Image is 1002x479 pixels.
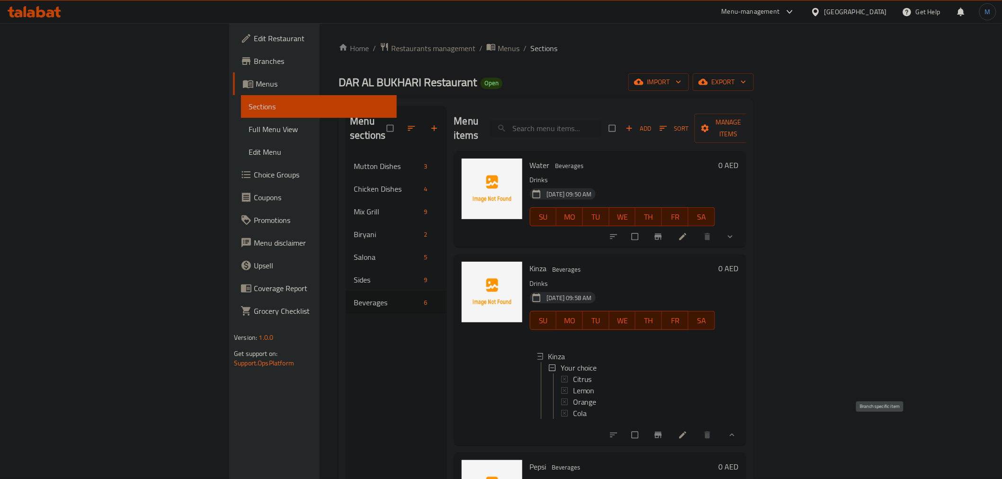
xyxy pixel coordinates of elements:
[354,274,420,285] div: Sides
[249,124,389,135] span: Full Menu View
[603,425,626,445] button: sort-choices
[420,274,431,285] div: items
[697,226,720,247] button: delete
[700,76,746,88] span: export
[354,206,420,217] div: Mix Grill
[254,33,389,44] span: Edit Restaurant
[354,183,420,195] span: Chicken Dishes
[548,462,584,473] span: Beverages
[695,114,762,143] button: Manage items
[603,119,623,137] span: Select section
[573,396,597,408] span: Orange
[254,283,389,294] span: Coverage Report
[249,101,389,112] span: Sections
[233,186,396,209] a: Coupons
[560,314,579,328] span: MO
[354,297,420,308] span: Beverages
[702,116,754,140] span: Manage items
[420,162,431,171] span: 3
[354,229,420,240] span: Biryani
[462,159,522,219] img: Water
[233,72,396,95] a: Menus
[346,223,446,246] div: Biryani2
[639,314,658,328] span: TH
[233,163,396,186] a: Choice Groups
[639,210,658,224] span: TH
[583,207,609,226] button: TU
[346,268,446,291] div: Sides9
[254,260,389,271] span: Upsell
[249,146,389,158] span: Edit Menu
[623,121,653,136] span: Add item
[241,141,396,163] a: Edit Menu
[560,210,579,224] span: MO
[573,408,587,419] span: Cola
[623,121,653,136] button: Add
[254,55,389,67] span: Branches
[725,232,735,241] svg: Show Choices
[587,314,606,328] span: TU
[234,331,257,344] span: Version:
[552,160,588,172] div: Beverages
[339,42,753,54] nav: breadcrumb
[549,264,585,275] span: Beverages
[454,114,479,142] h2: Menu items
[666,210,685,224] span: FR
[678,232,689,241] a: Edit menu item
[420,207,431,216] span: 9
[233,277,396,300] a: Coverage Report
[573,385,595,396] span: Lemon
[556,207,583,226] button: MO
[692,314,711,328] span: SA
[420,206,431,217] div: items
[626,228,646,246] span: Select to update
[657,121,691,136] button: Sort
[254,192,389,203] span: Coupons
[354,160,420,172] span: Mutton Dishes
[339,71,477,93] span: DAR AL BUKHARI Restaurant
[530,278,715,290] p: Drinks
[254,305,389,317] span: Grocery Checklist
[530,261,547,275] span: Kinza
[241,95,396,118] a: Sections
[346,200,446,223] div: Mix Grill9
[561,362,597,373] span: Your choice
[660,123,689,134] span: Sort
[233,209,396,231] a: Promotions
[662,311,689,330] button: FR
[259,331,274,344] span: 1.0.0
[573,373,592,385] span: Citrus
[635,311,662,330] button: TH
[233,300,396,322] a: Grocery Checklist
[628,73,689,91] button: import
[233,27,396,50] a: Edit Restaurant
[635,207,662,226] button: TH
[420,298,431,307] span: 6
[256,78,389,89] span: Menus
[587,210,606,224] span: TU
[689,207,715,226] button: SA
[479,43,483,54] li: /
[234,357,294,369] a: Support.OpsPlatform
[603,226,626,247] button: sort-choices
[354,251,420,263] span: Salona
[401,118,424,139] span: Sort sections
[380,42,475,54] a: Restaurants management
[722,6,780,18] div: Menu-management
[692,210,711,224] span: SA
[583,311,609,330] button: TU
[985,7,991,17] span: M
[648,425,671,445] button: Branch-specific-item
[420,185,431,194] span: 4
[346,151,446,318] nav: Menu sections
[254,169,389,180] span: Choice Groups
[234,347,277,360] span: Get support on:
[530,43,557,54] span: Sections
[498,43,519,54] span: Menus
[381,119,401,137] span: Select all sections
